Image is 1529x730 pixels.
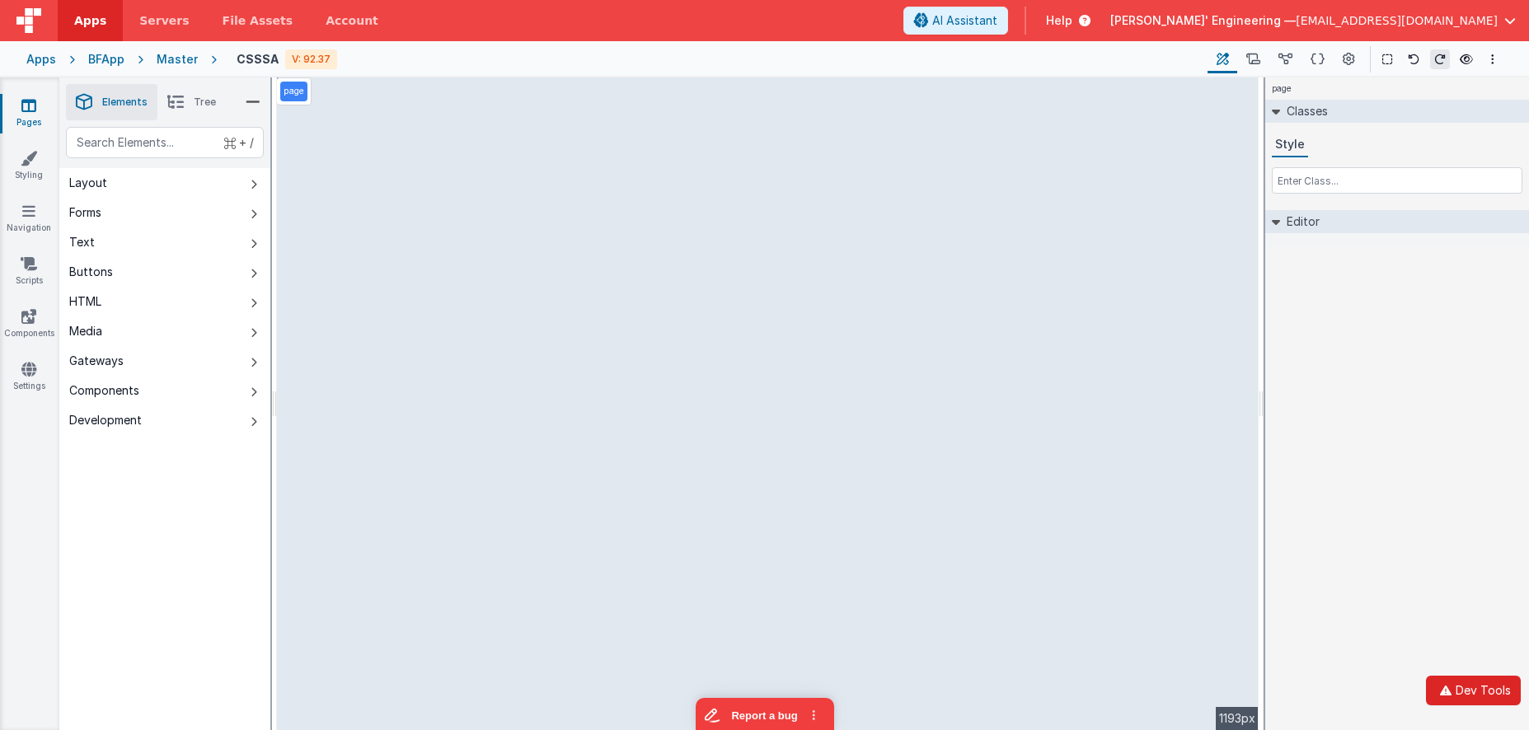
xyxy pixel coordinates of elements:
[69,175,107,191] div: Layout
[69,382,139,399] div: Components
[1046,12,1072,29] span: Help
[69,234,95,250] div: Text
[74,12,106,29] span: Apps
[194,96,216,109] span: Tree
[69,323,102,339] div: Media
[59,346,270,376] button: Gateways
[59,405,270,435] button: Development
[1280,210,1320,233] h2: Editor
[59,168,270,198] button: Layout
[932,12,997,29] span: AI Assistant
[1296,12,1498,29] span: [EMAIL_ADDRESS][DOMAIN_NAME]
[157,51,198,68] div: Master
[1216,707,1259,730] div: 1193px
[1272,167,1522,194] input: Enter Class...
[66,127,264,158] input: Search Elements...
[59,376,270,405] button: Components
[285,49,337,69] div: V: 92.37
[139,12,189,29] span: Servers
[1110,12,1516,29] button: [PERSON_NAME]' Engineering — [EMAIL_ADDRESS][DOMAIN_NAME]
[284,85,304,98] p: page
[69,264,113,280] div: Buttons
[277,77,1259,730] div: -->
[59,316,270,346] button: Media
[1272,133,1308,157] button: Style
[1110,12,1296,29] span: [PERSON_NAME]' Engineering —
[903,7,1008,35] button: AI Assistant
[224,127,254,158] span: + /
[1426,676,1521,705] button: Dev Tools
[69,204,101,221] div: Forms
[223,12,293,29] span: File Assets
[69,412,142,428] div: Development
[59,287,270,316] button: HTML
[69,293,101,310] div: HTML
[1280,100,1328,123] h2: Classes
[88,51,124,68] div: BFApp
[59,198,270,227] button: Forms
[1265,77,1298,100] h4: page
[26,51,56,68] div: Apps
[237,53,279,65] h4: CSSSA
[59,257,270,287] button: Buttons
[1483,49,1503,69] button: Options
[69,353,124,369] div: Gateways
[59,227,270,257] button: Text
[102,96,148,109] span: Elements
